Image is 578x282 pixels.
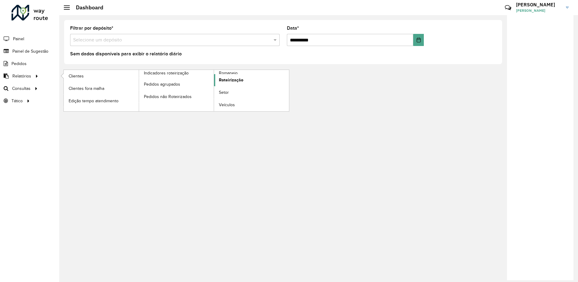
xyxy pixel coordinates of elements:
span: Indicadores roteirização [144,70,189,76]
span: Consultas [12,85,31,92]
span: Setor [219,89,229,96]
span: Tático [11,98,23,104]
label: Data [287,25,299,32]
a: Clientes [64,70,139,82]
label: Sem dados disponíveis para exibir o relatório diário [70,50,182,57]
a: Romaneio [139,70,289,111]
button: Choose Date [413,34,424,46]
a: Clientes fora malha [64,82,139,94]
span: Pedidos agrupados [144,81,180,87]
a: Pedidos agrupados [139,78,214,90]
a: Veículos [214,99,289,111]
h2: Dashboard [70,4,103,11]
h3: [PERSON_NAME] [516,2,561,8]
a: Pedidos não Roteirizados [139,90,214,103]
span: Relatórios [12,73,31,79]
span: Clientes fora malha [69,85,104,92]
a: Setor [214,87,289,99]
a: Edição tempo atendimento [64,95,139,107]
span: Painel de Sugestão [12,48,48,54]
span: Pedidos não Roteirizados [144,93,192,100]
span: Clientes [69,73,84,79]
span: Roteirização [219,77,243,83]
span: [PERSON_NAME] [516,8,561,13]
span: Romaneio [219,70,238,76]
label: Filtrar por depósito [70,25,113,32]
a: Roteirização [214,74,289,86]
span: Veículos [219,102,235,108]
span: Edição tempo atendimento [69,98,119,104]
span: Painel [13,36,24,42]
span: Pedidos [11,61,27,67]
a: Contato Rápido [502,1,515,14]
a: Indicadores roteirização [64,70,214,111]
